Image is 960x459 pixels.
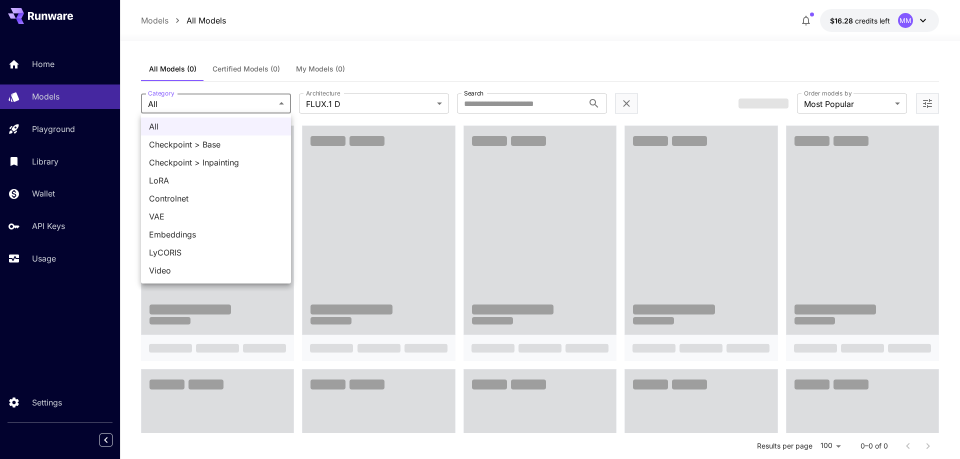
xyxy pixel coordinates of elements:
[149,192,283,204] span: Controlnet
[149,174,283,186] span: LoRA
[149,228,283,240] span: Embeddings
[149,156,283,168] span: Checkpoint > Inpainting
[149,210,283,222] span: VAE
[149,138,283,150] span: Checkpoint > Base
[149,246,283,258] span: LyCORIS
[149,264,283,276] span: Video
[149,120,283,132] span: All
